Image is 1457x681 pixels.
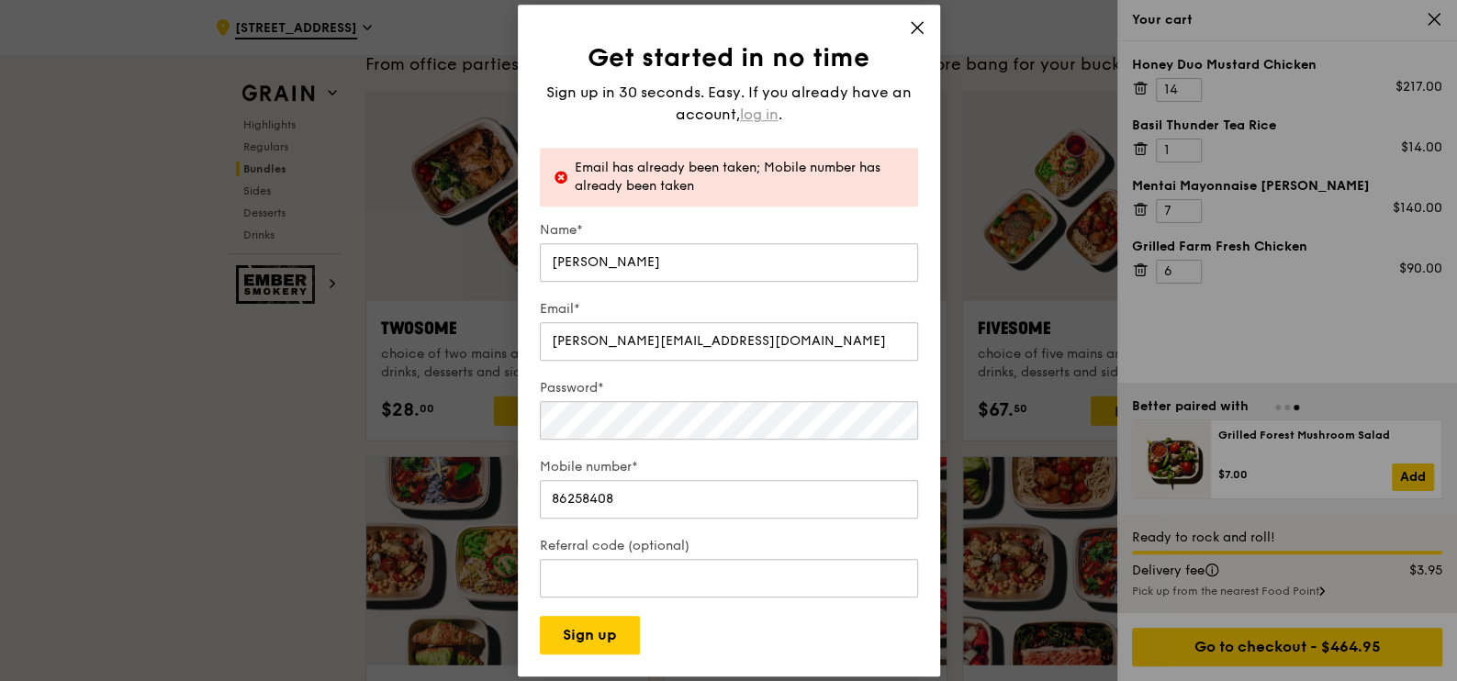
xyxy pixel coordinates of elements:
[540,537,918,555] label: Referral code (optional)
[540,41,918,74] h1: Get started in no time
[540,300,918,318] label: Email*
[740,104,779,126] span: log in
[546,84,912,123] span: Sign up in 30 seconds. Easy. If you already have an account,
[779,106,782,123] span: .
[540,616,640,654] button: Sign up
[575,159,903,195] div: Email has already been taken; Mobile number has already been taken
[540,221,918,240] label: Name*
[540,379,918,397] label: Password*
[540,458,918,476] label: Mobile number*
